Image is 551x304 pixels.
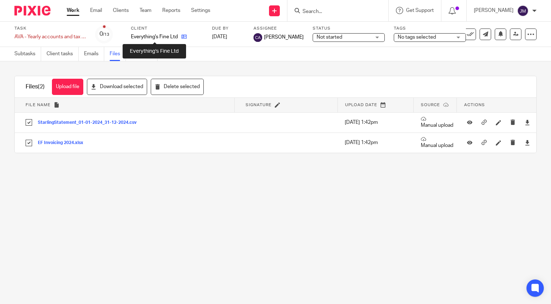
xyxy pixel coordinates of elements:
label: Tags [394,26,466,31]
a: Email [90,7,102,14]
span: Upload date [345,103,377,107]
a: Audit logs [163,47,191,61]
a: Files [110,47,126,61]
a: Clients [113,7,129,14]
span: (2) [38,84,45,90]
a: Work [67,7,79,14]
div: AVA - Yearly accounts and tax return [14,33,87,40]
span: [DATE] [212,34,227,39]
img: svg%3E [517,5,529,17]
p: [DATE] 1:42pm [345,119,410,126]
button: EF Invoicing 2024.xlsx [38,140,89,146]
p: Manual upload [421,136,453,149]
a: Team [140,7,151,14]
input: Search [302,9,367,15]
a: Emails [84,47,104,61]
img: svg%3E [254,33,262,42]
a: Client tasks [47,47,79,61]
label: Assignee [254,26,304,31]
label: Task [14,26,87,31]
label: Status [313,26,385,31]
input: Select [22,136,36,150]
button: Delete selected [151,79,204,95]
button: StarlingStatement_01-01-2024_31-12-2024.csv [38,120,142,125]
p: Manual upload [421,116,453,129]
span: [PERSON_NAME] [264,34,304,41]
small: /13 [103,32,109,36]
label: Due by [212,26,244,31]
span: Get Support [406,8,434,13]
span: Not started [317,35,342,40]
img: Pixie [14,6,50,16]
span: Source [421,103,440,107]
a: Reports [162,7,180,14]
input: Select [22,116,36,129]
h1: Files [26,83,45,91]
a: Download [525,119,530,126]
button: Upload file [52,79,83,95]
label: Client [131,26,203,31]
div: 0 [100,30,109,38]
p: Everything's Fine Ltd [131,33,178,40]
button: Download selected [87,79,147,95]
span: File name [26,103,50,107]
a: Settings [191,7,210,14]
span: Actions [464,103,485,107]
a: Notes (0) [131,47,158,61]
a: Download [525,139,530,146]
p: [DATE] 1:42pm [345,139,410,146]
p: [PERSON_NAME] [474,7,513,14]
span: Signature [246,103,272,107]
a: Subtasks [14,47,41,61]
span: No tags selected [398,35,436,40]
